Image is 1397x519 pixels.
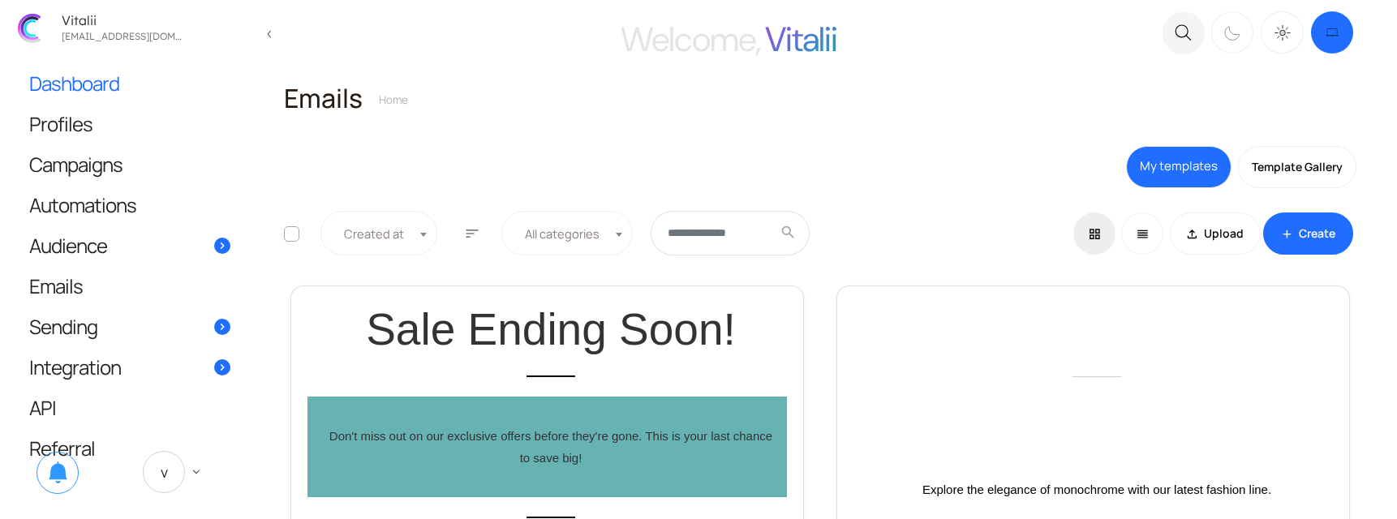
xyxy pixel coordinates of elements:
span: add [1279,225,1293,243]
a: API [13,388,247,427]
a: My templates [1126,146,1232,188]
label: First Name [13,114,474,134]
label: Email [13,262,466,282]
span: Emails [284,80,363,117]
div: " [16,261,471,276]
span: Profiles [29,115,92,132]
p: We're glad you're here! Check out the latest updates and don't hesitate to reach out to us. [16,28,471,72]
span: Welcome, [621,17,760,62]
span: Sending [29,318,97,335]
button: sort [460,211,484,255]
a: V keyboard_arrow_down [127,440,222,504]
a: addCreate [1263,212,1353,255]
span: [PERSON_NAME] [16,357,123,371]
a: Audience [13,225,247,265]
a: grid_view [1073,212,1115,255]
span: search [780,229,797,237]
a: Home [379,92,408,107]
button: Submit [13,435,104,474]
a: Sending [13,307,247,346]
label: Your Message [13,416,474,436]
a: file_uploadUpload [1170,212,1260,255]
span: Created at [337,225,420,242]
img: Descriptive alt text [81,161,406,485]
label: Last Name [13,214,466,234]
a: Profiles [13,104,247,144]
span: All categories [518,225,616,242]
a: Emails [13,266,247,306]
a: Button [183,441,303,481]
p: We're excited to have you here! Please fill out the form below to stay updated with our latest news. [16,28,463,72]
span: Vitalii [765,17,837,62]
label: Product Feedback [13,362,466,383]
span: Audience [29,237,107,254]
div: Basic example [1073,212,1170,255]
span: Automations [29,196,136,213]
div: vitalijgladkij@gmail.com [57,27,187,42]
span: Campaigns [29,156,123,173]
span: Integration [29,358,121,375]
span: file_upload [1185,225,1199,243]
a: Referral [13,428,247,468]
span: Dashboard [29,75,119,92]
label: Email Address [13,315,474,335]
span: Created at [320,211,437,255]
a: Integration [13,347,247,387]
span: keyboard_arrow_down [189,465,204,479]
span: Co-founder and former CEO of Apple Inc. [16,378,225,391]
span: V [143,451,185,493]
span: Emails [29,277,83,294]
div: Vitalii [57,14,187,27]
span: grid_view [1088,225,1102,243]
blockquote: The only way to do great work is to love what you do [16,276,471,341]
p: Explore the elegance of monochrome with our latest fashion line. [16,176,471,198]
label: Email Address [13,315,466,335]
span: reorder [1136,225,1150,243]
a: Dashboard [13,63,247,103]
label: First Name [13,114,466,134]
a: Automations [13,185,247,225]
a: Campaigns [13,144,247,184]
p: Thank you for choosing our product. We would love to hear about your experience to help us improve. [16,76,463,120]
span: API [29,399,56,416]
label: Name [13,161,466,182]
label: Last Name [13,214,474,234]
div: Dark mode switcher [1209,8,1356,57]
a: Vitalii [EMAIL_ADDRESS][DOMAIN_NAME] [8,6,253,49]
span: sort [464,226,480,241]
span: All categories [501,211,633,255]
p: Don't miss out on our exclusive offers before they're gone. This is your last chance to save big! [16,122,471,166]
a: Template Gallery [1238,146,1356,188]
a: reorder [1121,212,1163,255]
